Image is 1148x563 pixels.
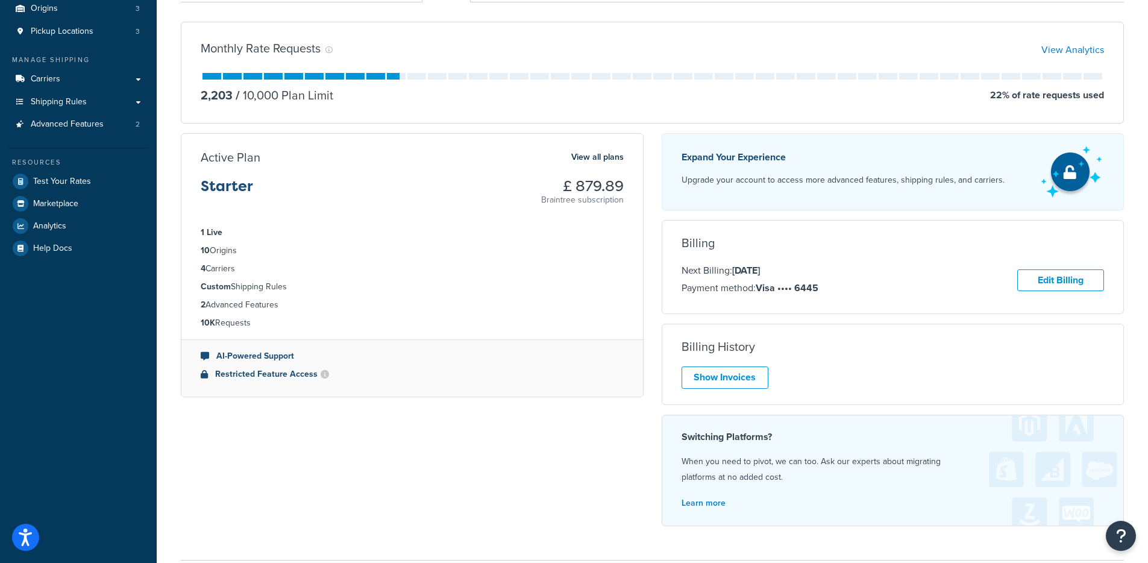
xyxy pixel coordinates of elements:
li: Restricted Feature Access [201,368,624,381]
li: Carriers [201,262,624,275]
li: Requests [201,316,624,330]
li: Pickup Locations [9,20,148,43]
span: Marketplace [33,199,78,209]
h3: Billing History [682,340,755,353]
span: Carriers [31,74,60,84]
a: Help Docs [9,237,148,259]
span: Analytics [33,221,66,231]
div: Resources [9,157,148,168]
span: 3 [136,4,140,14]
a: Test Your Rates [9,171,148,192]
span: Shipping Rules [31,97,87,107]
a: Marketplace [9,193,148,215]
strong: Custom [201,280,231,293]
span: / [236,86,240,104]
h3: Starter [201,178,253,204]
a: Analytics [9,215,148,237]
a: Learn more [682,497,726,509]
a: Carriers [9,68,148,90]
p: 10,000 Plan Limit [233,87,333,104]
h3: £ 879.89 [541,178,624,194]
h3: Billing [682,236,715,250]
a: Expand Your Experience Upgrade your account to access more advanced features, shipping rules, and... [662,133,1124,210]
span: Help Docs [33,244,72,254]
strong: 10K [201,316,215,329]
strong: 2 [201,298,205,311]
strong: 10 [201,244,210,257]
p: Payment method: [682,280,818,296]
p: Expand Your Experience [682,149,1005,166]
span: Advanced Features [31,119,104,130]
li: Origins [201,244,624,257]
p: 22 % of rate requests used [990,87,1104,104]
button: Open Resource Center [1106,521,1136,551]
div: Manage Shipping [9,55,148,65]
p: 2,203 [201,87,233,104]
span: Origins [31,4,58,14]
h3: Monthly Rate Requests [201,42,321,55]
p: Braintree subscription [541,194,624,206]
h3: Active Plan [201,151,260,164]
span: 3 [136,27,140,37]
p: Upgrade your account to access more advanced features, shipping rules, and carriers. [682,172,1005,189]
strong: 1 Live [201,226,222,239]
a: Advanced Features 2 [9,113,148,136]
h4: Switching Platforms? [682,430,1105,444]
li: Advanced Features [201,298,624,312]
a: Edit Billing [1017,269,1104,292]
strong: Visa •••• 6445 [756,281,818,295]
a: Show Invoices [682,366,768,389]
p: When you need to pivot, we can too. Ask our experts about migrating platforms at no added cost. [682,454,1105,485]
strong: [DATE] [732,263,760,277]
p: Next Billing: [682,263,818,278]
a: View all plans [571,149,624,165]
a: View Analytics [1041,43,1104,57]
a: Shipping Rules [9,91,148,113]
li: Advanced Features [9,113,148,136]
span: 2 [136,119,140,130]
a: Pickup Locations 3 [9,20,148,43]
strong: 4 [201,262,205,275]
li: Shipping Rules [201,280,624,294]
li: AI-Powered Support [201,350,624,363]
span: Pickup Locations [31,27,93,37]
span: Test Your Rates [33,177,91,187]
